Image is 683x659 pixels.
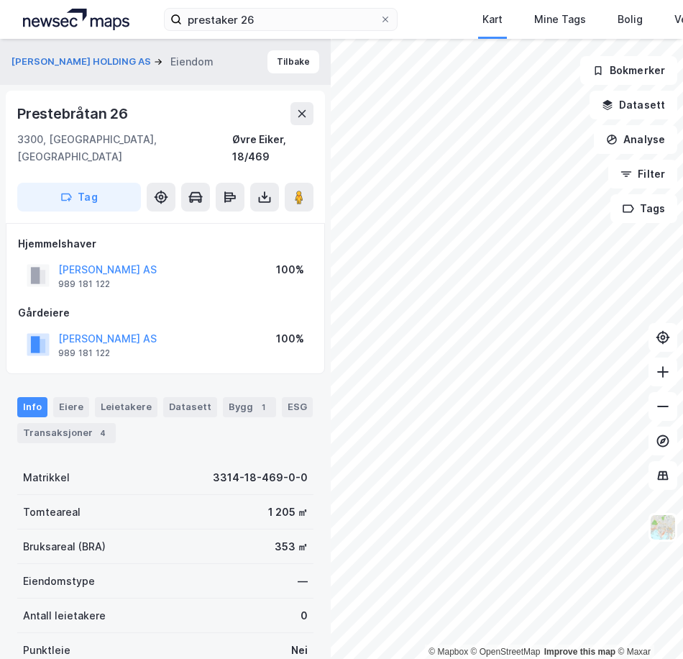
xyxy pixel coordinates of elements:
[163,397,217,417] div: Datasett
[58,347,110,359] div: 989 181 122
[276,330,304,347] div: 100%
[18,304,313,322] div: Gårdeiere
[276,261,304,278] div: 100%
[17,102,131,125] div: Prestebråtan 26
[482,11,503,28] div: Kart
[275,538,308,555] div: 353 ㎡
[580,56,677,85] button: Bokmerker
[17,183,141,212] button: Tag
[53,397,89,417] div: Eiere
[170,53,214,71] div: Eiendom
[594,125,677,154] button: Analyse
[282,397,313,417] div: ESG
[23,607,106,624] div: Antall leietakere
[17,423,116,443] div: Transaksjoner
[23,642,70,659] div: Punktleie
[267,50,319,73] button: Tilbake
[544,647,615,657] a: Improve this map
[291,642,308,659] div: Nei
[534,11,586,28] div: Mine Tags
[182,9,380,30] input: Søk på adresse, matrikkel, gårdeiere, leietakere eller personer
[58,278,110,290] div: 989 181 122
[608,160,677,188] button: Filter
[12,55,154,69] button: [PERSON_NAME] HOLDING AS
[18,235,313,253] div: Hjemmelshaver
[23,504,81,521] div: Tomteareal
[96,426,110,440] div: 4
[256,400,270,414] div: 1
[298,573,308,590] div: —
[428,647,468,657] a: Mapbox
[223,397,276,417] div: Bygg
[471,647,541,657] a: OpenStreetMap
[23,9,129,30] img: logo.a4113a55bc3d86da70a041830d287a7e.svg
[649,514,677,541] img: Z
[610,194,677,223] button: Tags
[301,607,308,624] div: 0
[213,469,308,486] div: 3314-18-469-0-0
[611,590,683,659] iframe: Chat Widget
[17,131,232,165] div: 3300, [GEOGRAPHIC_DATA], [GEOGRAPHIC_DATA]
[23,573,95,590] div: Eiendomstype
[590,91,677,119] button: Datasett
[17,397,47,417] div: Info
[232,131,313,165] div: Øvre Eiker, 18/469
[618,11,643,28] div: Bolig
[23,538,106,555] div: Bruksareal (BRA)
[95,397,157,417] div: Leietakere
[23,469,70,486] div: Matrikkel
[268,504,308,521] div: 1 205 ㎡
